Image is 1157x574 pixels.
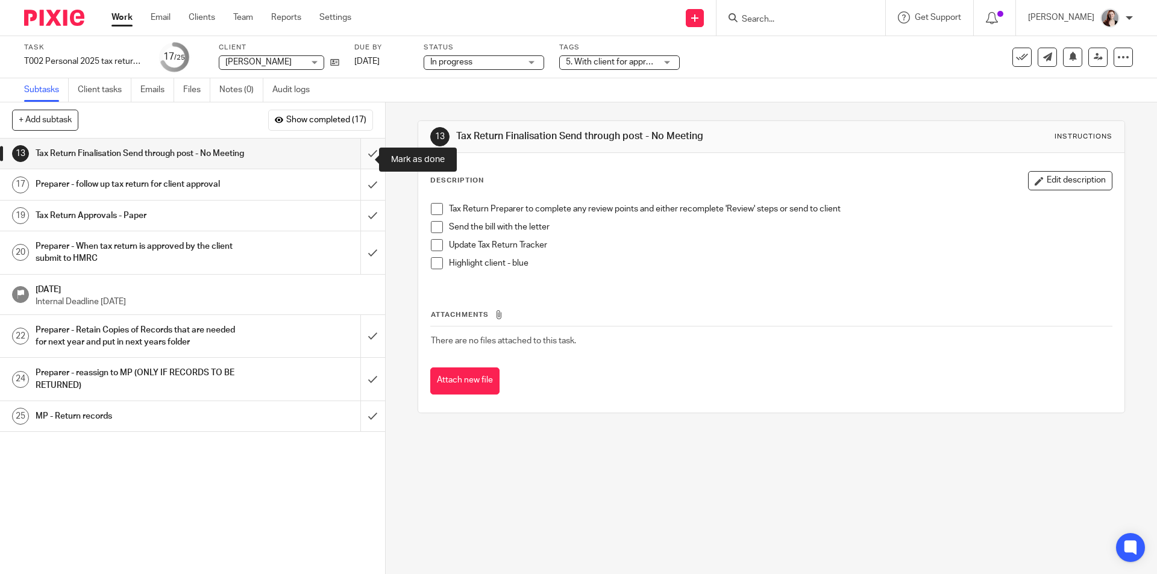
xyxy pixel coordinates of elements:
[12,371,29,388] div: 24
[12,110,78,130] button: + Add subtask
[449,221,1111,233] p: Send the bill with the letter
[559,43,680,52] label: Tags
[189,11,215,23] a: Clients
[286,116,366,125] span: Show completed (17)
[233,11,253,23] a: Team
[915,13,961,22] span: Get Support
[741,14,849,25] input: Search
[151,11,171,23] a: Email
[36,237,244,268] h1: Preparer - When tax return is approved by the client submit to HMRC
[12,207,29,224] div: 19
[12,176,29,193] div: 17
[36,207,244,225] h1: Tax Return Approvals - Paper
[219,78,263,102] a: Notes (0)
[140,78,174,102] a: Emails
[268,110,373,130] button: Show completed (17)
[1055,132,1112,142] div: Instructions
[1028,171,1112,190] button: Edit description
[163,50,185,64] div: 17
[24,10,84,26] img: Pixie
[12,328,29,345] div: 22
[1028,11,1094,23] p: [PERSON_NAME]
[449,203,1111,215] p: Tax Return Preparer to complete any review points and either recomplete 'Review' steps or send to...
[111,11,133,23] a: Work
[36,407,244,425] h1: MP - Return records
[354,57,380,66] span: [DATE]
[431,337,576,345] span: There are no files attached to this task.
[24,78,69,102] a: Subtasks
[36,145,244,163] h1: Tax Return Finalisation Send through post - No Meeting
[271,11,301,23] a: Reports
[24,55,145,67] div: T002 Personal 2025 tax return (non recurring)
[219,43,339,52] label: Client
[12,244,29,261] div: 20
[319,11,351,23] a: Settings
[449,239,1111,251] p: Update Tax Return Tracker
[431,311,489,318] span: Attachments
[225,58,292,66] span: [PERSON_NAME]
[430,176,484,186] p: Description
[36,175,244,193] h1: Preparer - follow up tax return for client approval
[430,367,500,395] button: Attach new file
[36,364,244,395] h1: Preparer - reassign to MP (ONLY IF RECORDS TO BE RETURNED)
[449,257,1111,269] p: Highlight client - blue
[430,127,450,146] div: 13
[430,58,472,66] span: In progress
[424,43,544,52] label: Status
[12,145,29,162] div: 13
[24,43,145,52] label: Task
[12,408,29,425] div: 25
[174,54,185,61] small: /25
[272,78,319,102] a: Audit logs
[354,43,409,52] label: Due by
[78,78,131,102] a: Client tasks
[456,130,797,143] h1: Tax Return Finalisation Send through post - No Meeting
[36,296,373,308] p: Internal Deadline [DATE]
[36,281,373,296] h1: [DATE]
[36,321,244,352] h1: Preparer - Retain Copies of Records that are needed for next year and put in next years folder
[183,78,210,102] a: Files
[1100,8,1120,28] img: High%20Res%20Andrew%20Price%20Accountants%20_Poppy%20Jakes%20Photography-3%20-%20Copy.jpg
[566,58,661,66] span: 5. With client for approval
